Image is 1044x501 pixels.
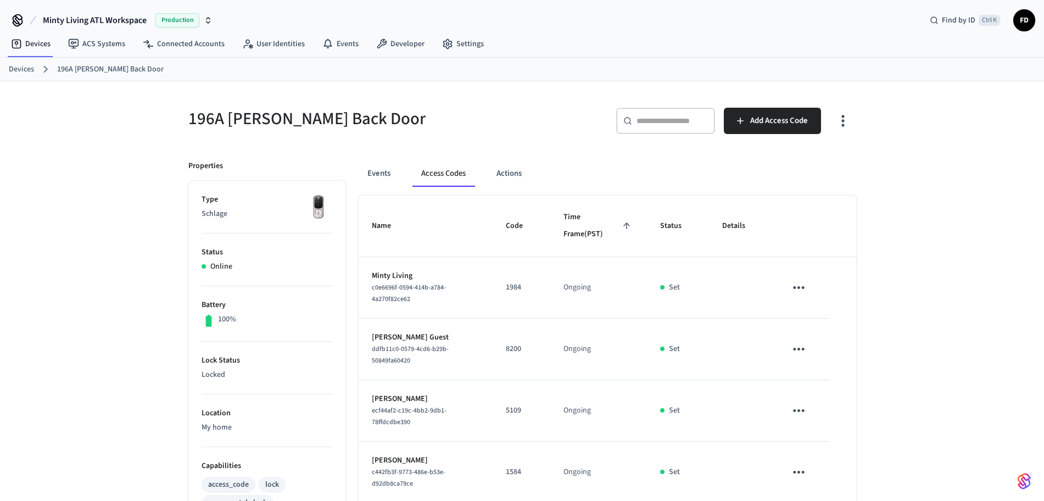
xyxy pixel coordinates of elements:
[506,218,537,235] span: Code
[660,218,696,235] span: Status
[202,194,332,205] p: Type
[188,160,223,172] p: Properties
[372,455,480,466] p: [PERSON_NAME]
[372,406,446,427] span: ecf44af2-c19c-4bb2-9db1-78ffdcdbe390
[367,34,433,54] a: Developer
[724,108,821,134] button: Add Access Code
[488,160,531,187] button: Actions
[550,257,647,319] td: Ongoing
[372,393,480,405] p: [PERSON_NAME]
[202,355,332,366] p: Lock Status
[265,479,279,491] div: lock
[921,10,1009,30] div: Find by IDCtrl K
[372,270,480,282] p: Minty Living
[59,34,134,54] a: ACS Systems
[372,332,480,343] p: [PERSON_NAME] Guest
[669,343,680,355] p: Set
[506,282,537,293] p: 1984
[669,466,680,478] p: Set
[669,282,680,293] p: Set
[372,467,445,488] span: c442fb3f-9773-486e-b53e-d92db8ca79ce
[372,283,446,304] span: c0e6696f-0594-414b-a784-4a270f82ce62
[1014,10,1034,30] span: FD
[359,160,399,187] button: Events
[210,261,232,272] p: Online
[218,314,236,325] p: 100%
[506,466,537,478] p: 1584
[208,479,249,491] div: access_code
[2,34,59,54] a: Devices
[722,218,760,235] span: Details
[563,209,634,243] span: Time Frame(PST)
[433,34,493,54] a: Settings
[43,14,147,27] span: Minty Living ATL Workspace
[506,343,537,355] p: 8200
[1013,9,1035,31] button: FD
[550,319,647,380] td: Ongoing
[202,422,332,433] p: My home
[669,405,680,416] p: Set
[134,34,233,54] a: Connected Accounts
[202,247,332,258] p: Status
[9,64,34,75] a: Devices
[942,15,975,26] span: Find by ID
[1018,472,1031,490] img: SeamLogoGradient.69752ec5.svg
[750,114,808,128] span: Add Access Code
[412,160,474,187] button: Access Codes
[359,160,856,187] div: ant example
[57,64,164,75] a: 196A [PERSON_NAME] Back Door
[550,380,647,442] td: Ongoing
[202,460,332,472] p: Capabilities
[372,218,405,235] span: Name
[202,369,332,381] p: Locked
[305,194,332,221] img: Yale Assure Touchscreen Wifi Smart Lock, Satin Nickel, Front
[202,299,332,311] p: Battery
[155,13,199,27] span: Production
[314,34,367,54] a: Events
[372,344,449,365] span: ddfb11c0-0579-4cd6-b29b-50849fa60420
[233,34,314,54] a: User Identities
[979,15,1000,26] span: Ctrl K
[202,408,332,419] p: Location
[188,108,516,130] h5: 196A [PERSON_NAME] Back Door
[202,208,332,220] p: Schlage
[506,405,537,416] p: 5109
